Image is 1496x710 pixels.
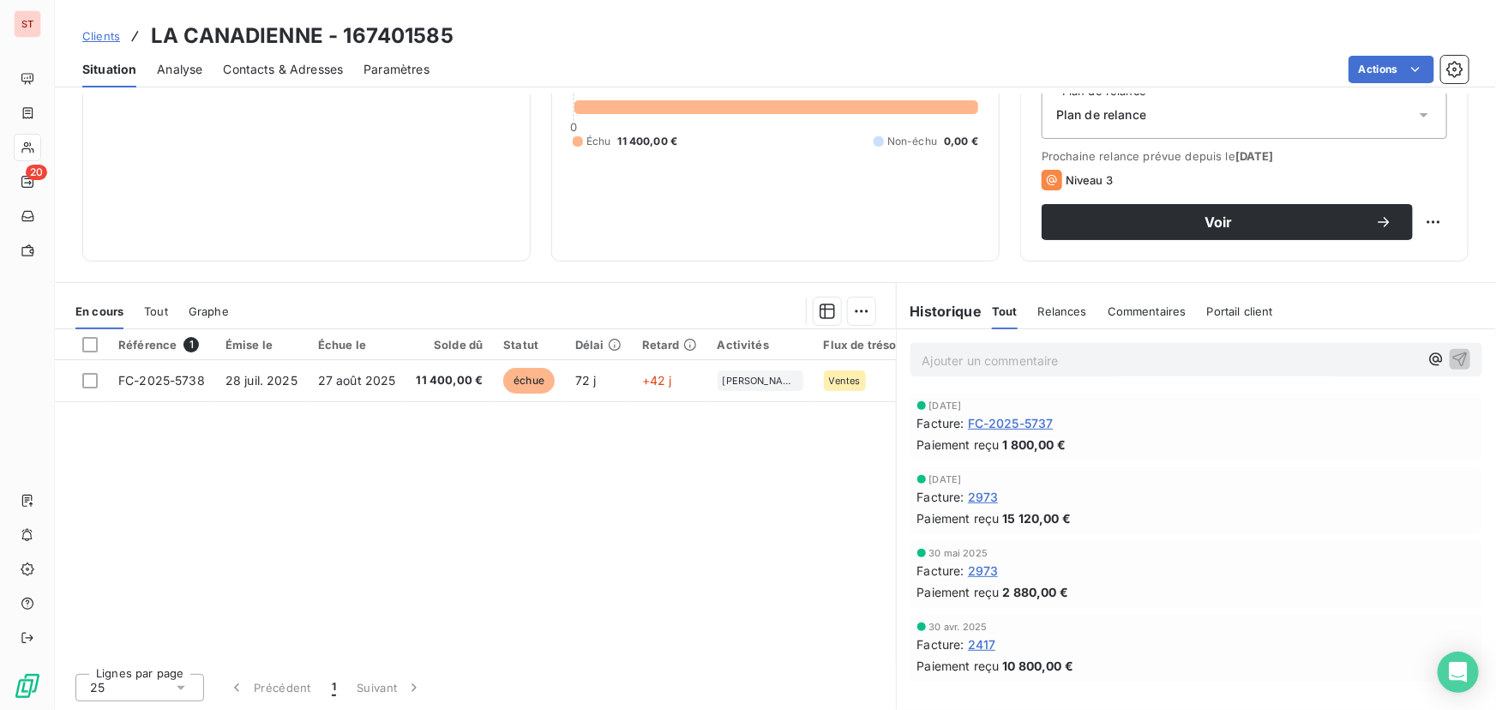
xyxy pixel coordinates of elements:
button: Précédent [218,670,321,706]
span: Niveau 3 [1066,173,1113,187]
div: ST [14,10,41,38]
span: Prochaine relance prévue depuis le [1042,149,1447,163]
h6: Historique [897,301,982,322]
span: Paiement reçu [917,436,1000,454]
span: 0 [570,120,577,134]
span: FC-2025-5737 [968,414,1054,432]
div: Délai [575,338,622,352]
span: Facture : [917,414,964,432]
div: Échue le [318,338,396,352]
span: 2 880,00 € [1003,583,1069,601]
span: échue [503,368,555,394]
span: [PERSON_NAME] [723,376,798,386]
img: Logo LeanPay [14,672,41,700]
span: 0,00 € [944,134,978,149]
button: Voir [1042,204,1413,240]
span: 30 avr. 2025 [929,622,988,632]
span: 30 mai 2025 [929,548,988,558]
span: 28 juil. 2025 [225,373,297,388]
span: Portail client [1207,304,1273,318]
span: Graphe [189,304,229,318]
span: +42 j [642,373,672,388]
span: Contacts & Adresses [223,61,343,78]
div: Solde dû [417,338,484,352]
h3: LA CANADIENNE - 167401585 [151,21,454,51]
span: Tout [144,304,168,318]
span: 1 800,00 € [1003,436,1066,454]
span: [DATE] [929,474,962,484]
button: Suivant [346,670,433,706]
span: Plan de relance [1056,106,1146,123]
div: Statut [503,338,555,352]
span: 1 [183,337,199,352]
span: 10 800,00 € [1003,657,1074,675]
span: Paramètres [363,61,430,78]
span: Facture : [917,488,964,506]
span: Échu [586,134,611,149]
div: Retard [642,338,697,352]
span: 2973 [968,488,999,506]
span: Relances [1038,304,1087,318]
span: En cours [75,304,123,318]
span: FC-2025-5738 [118,373,205,388]
a: Clients [82,27,120,45]
span: 72 j [575,373,597,388]
div: Activités [718,338,803,352]
span: 25 [90,679,105,696]
button: 1 [321,670,346,706]
div: Flux de trésorerie [824,338,923,352]
span: Clients [82,29,120,43]
span: Ventes [829,376,861,386]
span: Tout [992,304,1018,318]
span: 1 [332,679,336,696]
span: Non-échu [887,134,937,149]
div: Référence [118,337,205,352]
span: Situation [82,61,136,78]
span: Analyse [157,61,202,78]
span: 2417 [968,635,996,653]
span: 20 [26,165,47,180]
span: Commentaires [1108,304,1187,318]
span: Paiement reçu [917,657,1000,675]
span: 11 400,00 € [618,134,678,149]
div: Open Intercom Messenger [1438,652,1479,693]
span: [DATE] [929,400,962,411]
span: Voir [1062,215,1375,229]
span: 15 120,00 € [1003,509,1072,527]
span: 2973 [968,562,999,580]
span: 11 400,00 € [417,372,484,389]
div: Émise le [225,338,297,352]
span: Paiement reçu [917,509,1000,527]
button: Actions [1349,56,1434,83]
span: [DATE] [1235,149,1274,163]
span: 27 août 2025 [318,373,396,388]
span: Facture : [917,562,964,580]
span: Paiement reçu [917,583,1000,601]
span: Facture : [917,635,964,653]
